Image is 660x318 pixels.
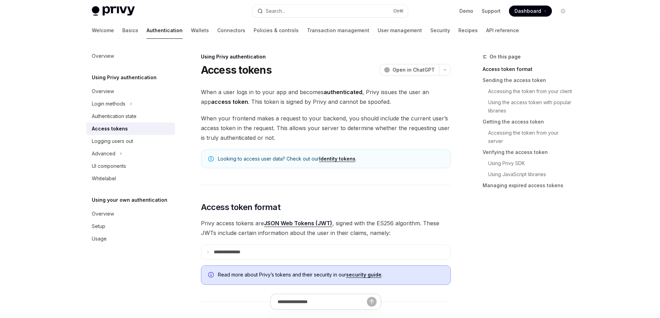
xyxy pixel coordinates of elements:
span: When your frontend makes a request to your backend, you should include the current user’s access ... [201,113,451,143]
div: Authentication state [92,112,137,120]
a: Security [430,22,450,39]
a: Logging users out [86,135,175,147]
a: Support [482,8,501,15]
span: Looking to access user data? Check out our . [218,155,443,162]
a: Whitelabel [86,172,175,185]
a: Overview [86,208,175,220]
a: Sending the access token [483,75,574,86]
a: Recipes [458,22,478,39]
h5: Using your own authentication [92,196,167,204]
a: Managing expired access tokens [483,180,574,191]
button: Toggle dark mode [557,6,569,17]
button: Advanced [86,147,175,160]
div: Using Privy authentication [201,53,451,60]
span: On this page [490,53,521,61]
span: Read more about Privy’s tokens and their security in our . [218,271,443,278]
a: Using Privy SDK [483,158,574,169]
a: Wallets [191,22,209,39]
div: Setup [92,222,105,230]
h5: Using Privy authentication [92,73,157,82]
a: Access tokens [86,122,175,135]
a: Overview [86,85,175,98]
a: Welcome [92,22,114,39]
a: Accessing the token from your client [483,86,574,97]
a: Overview [86,50,175,62]
a: Using JavaScript libraries [483,169,574,180]
div: Overview [92,87,114,96]
a: Demo [459,8,473,15]
span: Access token format [201,202,281,213]
img: light logo [92,6,135,16]
a: security guide [346,272,381,278]
a: Verifying the access token [483,147,574,158]
a: Basics [122,22,138,39]
div: UI components [92,162,126,170]
a: Transaction management [307,22,369,39]
a: Identity tokens [319,156,355,162]
div: Whitelabel [92,174,116,183]
span: Ctrl K [393,8,404,14]
svg: Note [208,156,214,162]
div: Login methods [92,100,125,108]
a: Connectors [217,22,245,39]
a: JSON Web Tokens (JWT) [264,220,332,227]
div: Overview [92,52,114,60]
a: Policies & controls [254,22,299,39]
h1: Access tokens [201,64,272,76]
a: Dashboard [509,6,552,17]
span: Open in ChatGPT [393,66,435,73]
button: Search...CtrlK [253,5,408,17]
strong: access token [211,98,248,105]
a: Access token format [483,64,574,75]
div: Search... [266,7,285,15]
span: When a user logs in to your app and becomes , Privy issues the user an app . This token is signed... [201,87,451,107]
button: Login methods [86,98,175,110]
button: Open in ChatGPT [380,64,439,76]
a: UI components [86,160,175,172]
input: Ask a question... [278,294,367,309]
div: Usage [92,235,107,243]
div: Access tokens [92,125,128,133]
a: Using the access token with popular libraries [483,97,574,116]
span: Privy access tokens are , signed with the ES256 algorithm. These JWTs include certain information... [201,218,451,238]
a: Getting the access token [483,116,574,127]
button: Send message [367,297,377,307]
div: Logging users out [92,137,133,145]
svg: Info [208,272,215,279]
a: Setup [86,220,175,233]
div: Overview [92,210,114,218]
strong: authenticated [324,89,362,96]
a: Accessing the token from your server [483,127,574,147]
div: Advanced [92,149,115,158]
a: Usage [86,233,175,245]
a: User management [378,22,422,39]
a: Authentication [147,22,183,39]
span: Dashboard [514,8,541,15]
a: API reference [486,22,519,39]
a: Authentication state [86,110,175,122]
